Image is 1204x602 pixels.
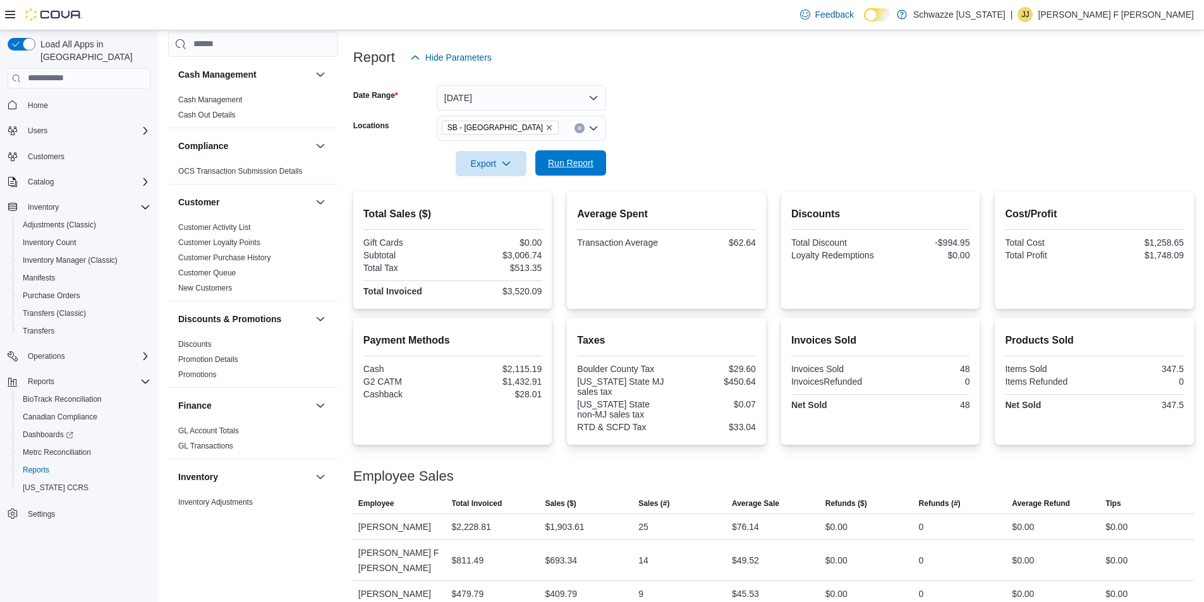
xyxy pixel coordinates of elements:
[18,253,123,268] a: Inventory Manager (Classic)
[13,390,155,408] button: BioTrack Reconciliation
[313,311,328,327] button: Discounts & Promotions
[13,408,155,426] button: Canadian Compliance
[545,519,584,534] div: $1,903.61
[28,152,64,162] span: Customers
[178,497,253,507] span: Inventory Adjustments
[168,92,338,128] div: Cash Management
[791,376,878,387] div: InvoicesRefunded
[23,291,80,301] span: Purchase Orders
[669,422,756,432] div: $33.04
[1011,7,1013,22] p: |
[18,462,54,478] a: Reports
[178,442,233,450] a: GL Transactions
[1012,519,1034,534] div: $0.00
[3,347,155,365] button: Operations
[178,140,228,152] h3: Compliance
[405,45,497,70] button: Hide Parameters
[825,553,848,568] div: $0.00
[919,553,924,568] div: 0
[1005,238,1092,248] div: Total Cost
[178,167,303,176] a: OCS Transaction Submission Details
[313,398,328,413] button: Finance
[313,195,328,210] button: Customer
[13,234,155,251] button: Inventory Count
[178,95,242,104] a: Cash Management
[13,461,155,479] button: Reports
[1012,586,1034,601] div: $0.00
[28,351,65,361] span: Operations
[178,441,233,451] span: GL Transactions
[442,121,559,135] span: SB - Longmont
[178,68,310,81] button: Cash Management
[795,2,859,27] a: Feedback
[168,164,338,184] div: Compliance
[1097,238,1184,248] div: $1,258.65
[13,426,155,443] a: Dashboards
[23,174,150,190] span: Catalog
[825,498,867,509] span: Refunds ($)
[18,427,78,442] a: Dashboards
[452,498,502,509] span: Total Invoiced
[18,235,150,250] span: Inventory Count
[23,97,150,113] span: Home
[23,123,52,138] button: Users
[638,586,643,601] div: 9
[178,166,303,176] span: OCS Transaction Submission Details
[178,253,271,262] a: Customer Purchase History
[1012,553,1034,568] div: $0.00
[178,339,212,349] span: Discounts
[18,288,150,303] span: Purchase Orders
[456,151,526,176] button: Export
[313,469,328,485] button: Inventory
[23,148,150,164] span: Customers
[3,173,155,191] button: Catalog
[638,498,669,509] span: Sales (#)
[577,422,664,432] div: RTD & SCFD Tax
[363,250,450,260] div: Subtotal
[178,196,219,208] h3: Customer
[669,376,756,387] div: $450.64
[363,376,450,387] div: G2 CATM
[13,269,155,287] button: Manifests
[363,333,542,348] h2: Payment Methods
[23,123,150,138] span: Users
[1097,400,1184,410] div: 347.5
[178,222,251,232] span: Customer Activity List
[463,151,519,176] span: Export
[13,304,155,322] button: Transfers (Classic)
[28,202,59,212] span: Inventory
[363,286,422,296] strong: Total Invoiced
[1005,250,1092,260] div: Total Profit
[23,507,60,522] a: Settings
[13,443,155,461] button: Metrc Reconciliation
[1018,7,1033,22] div: James Jr F Wade
[353,50,395,65] h3: Report
[545,586,577,601] div: $409.79
[23,308,86,318] span: Transfers (Classic)
[455,376,542,387] div: $1,432.91
[8,91,150,556] nav: Complex example
[23,349,70,364] button: Operations
[1105,586,1128,601] div: $0.00
[1097,250,1184,260] div: $1,748.09
[313,67,328,82] button: Cash Management
[363,263,450,273] div: Total Tax
[23,394,102,404] span: BioTrack Reconciliation
[18,480,150,495] span: Washington CCRS
[1005,376,1092,387] div: Items Refunded
[18,217,101,232] a: Adjustments (Classic)
[23,220,96,230] span: Adjustments (Classic)
[825,519,848,534] div: $0.00
[18,427,150,442] span: Dashboards
[178,399,212,412] h3: Finance
[23,505,150,521] span: Settings
[23,174,59,190] button: Catalog
[577,376,664,397] div: [US_STATE] State MJ sales tax
[363,207,542,222] h2: Total Sales ($)
[18,235,82,250] a: Inventory Count
[638,519,648,534] div: 25
[455,389,542,399] div: $28.01
[732,519,759,534] div: $76.14
[23,412,97,422] span: Canadian Compliance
